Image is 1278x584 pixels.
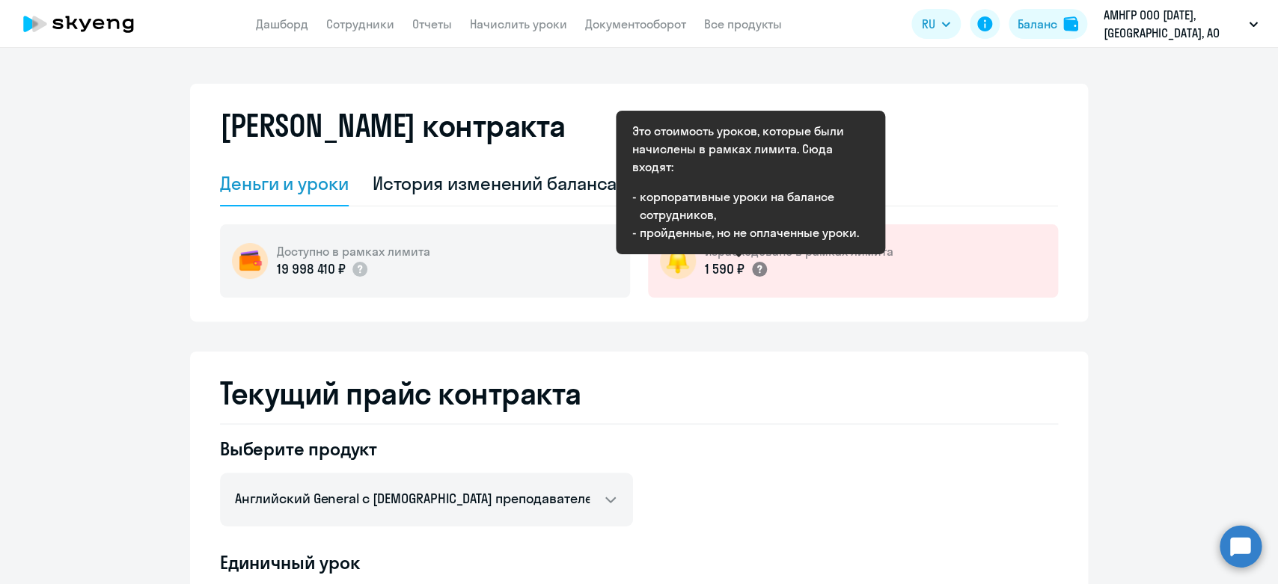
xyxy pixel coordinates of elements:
[1009,9,1087,39] button: Балансbalance
[585,16,686,31] a: Документооборот
[220,171,349,195] div: Деньги и уроки
[277,243,430,259] h5: Доступно в рамках лимита
[220,108,566,144] h2: [PERSON_NAME] контракта
[373,171,617,195] div: История изменений баланса
[412,16,452,31] a: Отчеты
[632,224,869,242] li: пройденные, но не оплаченные уроки.
[1096,6,1265,42] button: АМНГР ООО [DATE], [GEOGRAPHIC_DATA], АО
[277,259,345,279] p: 19 998 410 ₽
[232,243,268,279] img: wallet-circle.png
[220,375,1058,411] h2: Текущий прайс контракта
[632,188,869,224] li: корпоративные уроки на балансе сотрудников,
[326,16,394,31] a: Сотрудники
[1104,6,1243,42] p: АМНГР ООО [DATE], [GEOGRAPHIC_DATA], АО
[911,9,961,39] button: RU
[256,16,308,31] a: Дашборд
[1018,15,1057,33] div: Баланс
[470,16,567,31] a: Начислить уроки
[220,437,633,461] h4: Выберите продукт
[705,259,745,279] p: 1 590 ₽
[922,15,935,33] span: RU
[1063,16,1078,31] img: balance
[704,16,782,31] a: Все продукты
[660,243,696,279] img: bell-circle.png
[220,550,1058,574] h4: Единичный урок
[632,122,869,176] p: Это стоимость уроков, которые были начислены в рамках лимита. Сюда входят:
